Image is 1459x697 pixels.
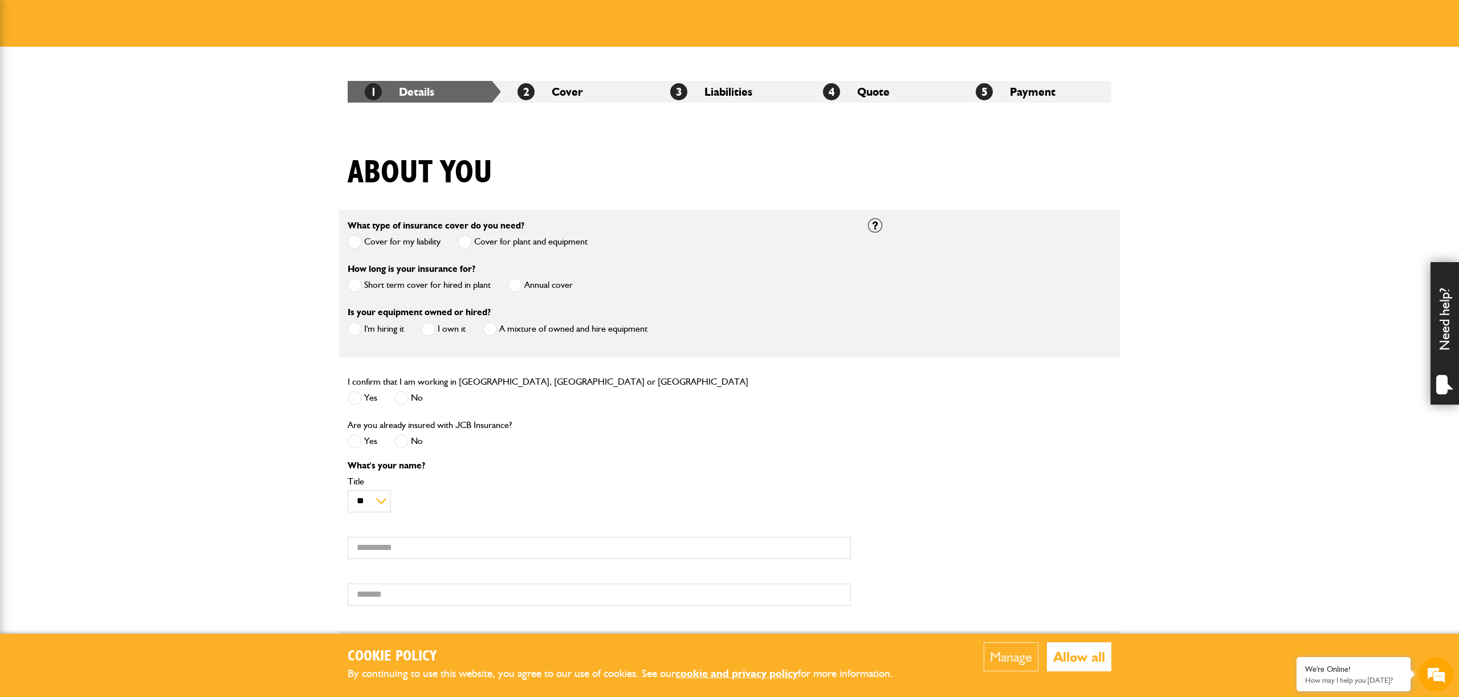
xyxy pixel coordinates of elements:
li: Quote [806,81,959,103]
label: Short term cover for hired in plant [348,278,491,292]
p: What's your name? [348,461,851,470]
label: I'm hiring it [348,322,404,336]
label: Yes [348,391,377,405]
div: Need help? [1431,262,1459,405]
label: Cover for my liability [348,235,441,249]
label: No [394,391,423,405]
label: Annual cover [508,278,573,292]
a: cookie and privacy policy [675,667,798,680]
label: What type of insurance cover do you need? [348,221,524,230]
label: Yes [348,434,377,449]
button: Allow all [1047,642,1111,671]
button: Manage [984,642,1038,671]
label: How long is your insurance for? [348,264,475,274]
label: I confirm that I am working in [GEOGRAPHIC_DATA], [GEOGRAPHIC_DATA] or [GEOGRAPHIC_DATA] [348,377,748,386]
label: Are you already insured with JCB Insurance? [348,421,512,430]
span: 1 [365,83,382,100]
span: 3 [670,83,687,100]
label: Title [348,477,851,486]
label: No [394,434,423,449]
li: Details [348,81,500,103]
span: 2 [517,83,535,100]
label: Is your equipment owned or hired? [348,308,491,317]
label: Cover for plant and equipment [458,235,588,249]
p: How may I help you today? [1305,676,1402,684]
span: 4 [823,83,840,100]
h2: Cookie Policy [348,648,912,666]
p: By continuing to use this website, you agree to our use of cookies. See our for more information. [348,665,912,683]
li: Payment [959,81,1111,103]
label: A mixture of owned and hire equipment [483,322,647,336]
li: Liabilities [653,81,806,103]
label: I own it [421,322,466,336]
li: Cover [500,81,653,103]
span: 5 [976,83,993,100]
h1: About you [348,154,492,192]
div: We're Online! [1305,665,1402,674]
